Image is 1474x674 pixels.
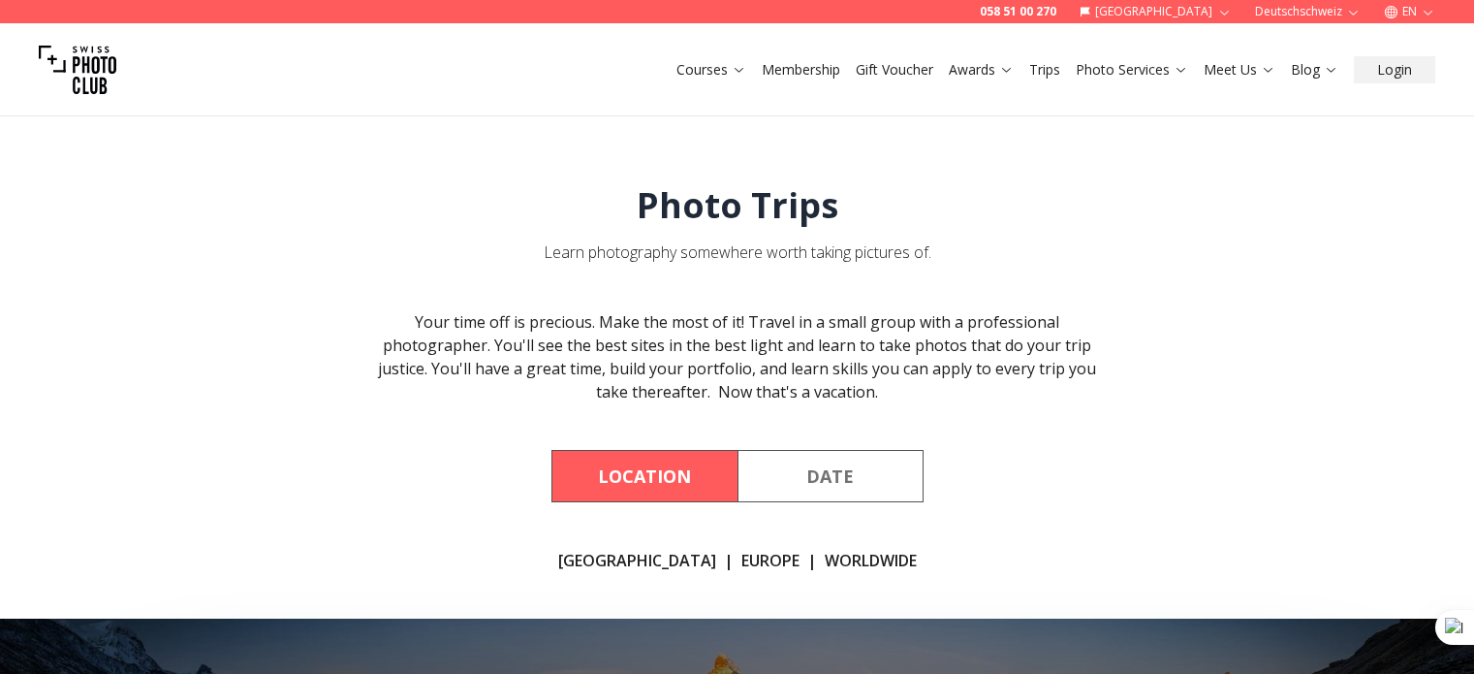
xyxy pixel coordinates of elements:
[551,450,737,502] button: By Location
[558,549,917,572] div: | |
[949,60,1014,80] a: Awards
[980,4,1056,19] a: 058 51 00 270
[558,549,716,572] a: [GEOGRAPHIC_DATA]
[365,310,1110,403] div: Your time off is precious. Make the most of it! Travel in a small group with a professional photo...
[1204,60,1275,80] a: Meet Us
[551,450,924,502] div: Course filter
[637,186,838,225] h1: Photo Trips
[1196,56,1283,83] button: Meet Us
[544,241,931,264] div: Learn photography somewhere worth taking pictures of.
[754,56,848,83] button: Membership
[1021,56,1068,83] button: Trips
[737,450,924,502] button: By Date
[1283,56,1346,83] button: Blog
[1029,60,1060,80] a: Trips
[669,56,754,83] button: Courses
[1076,60,1188,80] a: Photo Services
[856,60,933,80] a: Gift Voucher
[676,60,746,80] a: Courses
[1354,56,1435,83] button: Login
[941,56,1021,83] button: Awards
[762,60,840,80] a: Membership
[1291,60,1338,80] a: Blog
[825,549,917,572] a: Worldwide
[39,31,116,109] img: Swiss photo club
[848,56,941,83] button: Gift Voucher
[1068,56,1196,83] button: Photo Services
[741,549,800,572] a: Europe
